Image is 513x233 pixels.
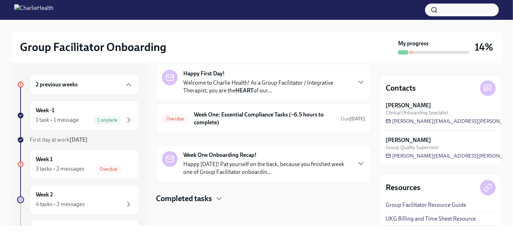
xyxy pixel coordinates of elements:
[162,109,365,128] a: OverdueWeek One: Essential Compliance Tasks (~6.5 hours to complete)Due[DATE]
[475,41,493,53] h3: 14%
[20,40,166,54] h2: Group Facilitator Onboarding
[93,118,122,123] span: Complete
[17,101,139,130] a: Week -11 task • 1 messageComplete
[386,144,439,151] span: Group Quality Supervisor
[162,116,188,121] span: Overdue
[30,136,88,143] span: First day at work
[183,70,225,78] strong: Happy First Day!
[30,74,139,95] div: 2 previous weeks
[386,182,420,193] h4: Resources
[17,149,139,179] a: Week 13 tasks • 2 messagesOverdue
[183,79,351,95] p: Welcome to Charlie Health! As a Group Facilitator / Integrative Therapist, you are the of our...
[386,102,431,109] strong: [PERSON_NAME]
[386,201,466,209] a: Group Facilitator Resource Guide
[36,81,78,89] h6: 2 previous weeks
[341,115,365,122] span: September 15th, 2025 10:00
[350,116,365,122] strong: [DATE]
[95,166,122,172] span: Overdue
[183,151,257,159] strong: Week One Onboarding Recap!
[386,215,476,223] a: UKG Billing and Time Sheet Resource
[386,109,448,116] span: Clinical Onboarding Specialist
[69,136,88,143] strong: [DATE]
[36,165,84,173] div: 3 tasks • 2 messages
[36,116,79,124] div: 1 task • 1 message
[341,116,365,122] span: Due
[36,107,54,114] h6: Week -1
[386,83,416,93] h4: Contacts
[398,40,429,47] strong: My progress
[36,200,85,208] div: 4 tasks • 2 messages
[235,87,253,94] strong: HEART
[156,193,371,204] div: Completed tasks
[17,185,139,215] a: Week 24 tasks • 2 messages
[36,191,53,199] h6: Week 2
[156,193,212,204] h4: Completed tasks
[386,136,431,144] strong: [PERSON_NAME]
[194,111,335,126] h6: Week One: Essential Compliance Tasks (~6.5 hours to complete)
[17,136,139,144] a: First day at work[DATE]
[14,4,54,16] img: CharlieHealth
[183,160,351,176] p: Happy [DATE]! Pat yourself on the back, because you finished week one of Group Facilitator onboar...
[36,155,52,163] h6: Week 1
